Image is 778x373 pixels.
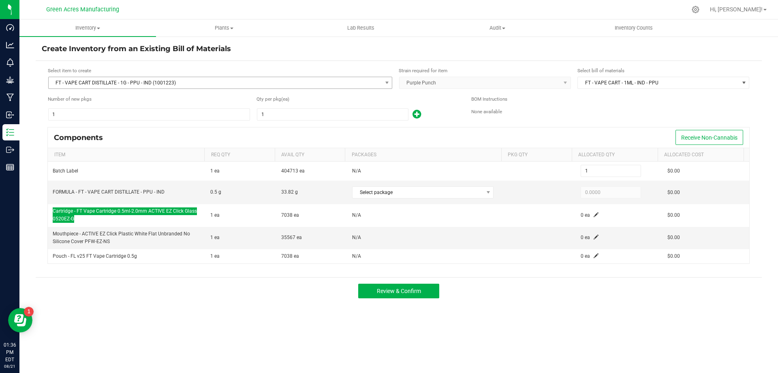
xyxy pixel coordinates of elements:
[336,24,385,32] span: Lab Results
[48,148,204,162] th: Item
[53,168,78,174] span: Batch Label
[281,96,289,103] span: (ea)
[667,212,680,218] span: $0.00
[281,253,299,259] span: 7038 ea
[48,96,92,103] span: Number of new packages to create
[667,253,680,259] span: $0.00
[604,24,664,32] span: Inventory Counts
[204,148,275,162] th: Req Qty
[281,168,305,174] span: 404713 ea
[281,235,302,240] span: 35567 ea
[19,24,156,32] span: Inventory
[581,235,590,240] span: 0 ea
[501,148,572,162] th: Pkg Qty
[210,212,220,218] span: 1 ea
[210,235,220,240] span: 1 ea
[429,19,566,37] a: Audit
[281,212,299,218] span: 7038 ea
[210,253,220,259] span: 1 ea
[54,133,109,142] div: Components
[6,58,14,67] inline-svg: Monitoring
[6,76,14,84] inline-svg: Grow
[275,148,345,162] th: Avail Qty
[352,253,361,259] span: N/A
[156,24,292,32] span: Plants
[667,235,680,240] span: $0.00
[352,168,361,174] span: N/A
[6,93,14,101] inline-svg: Manufacturing
[6,163,14,171] inline-svg: Reports
[293,19,429,37] a: Lab Results
[566,19,702,37] a: Inventory Counts
[430,24,565,32] span: Audit
[581,253,590,259] span: 0 ea
[19,19,156,37] a: Inventory
[681,134,737,141] span: Receive Non-Cannabis
[4,341,16,363] p: 01:36 PM EDT
[345,148,501,162] th: Packages
[690,6,701,13] div: Manage settings
[6,41,14,49] inline-svg: Analytics
[352,235,361,240] span: N/A
[53,208,197,222] span: Cartridge - FT Vape Cartridge 0.5ml-2.0mm ACTIVE EZ Click Glass 0520EZ-G
[6,146,14,154] inline-svg: Outbound
[577,68,624,73] span: Select bill of materials
[210,168,220,174] span: 1 ea
[353,187,483,198] span: Select package
[49,77,382,88] span: FT - VAPE CART DISTILLATE - 1G - PPU - IND (1001223)
[256,96,281,103] span: Quantity per package (ea)
[471,109,502,114] span: None available
[358,284,439,298] button: Review & Confirm
[156,19,293,37] a: Plants
[53,189,165,195] span: FORMULA - FT - VAPE CART DISTILLATE - PPU - IND
[53,253,137,259] span: Pouch - FL v25 FT Vape Cartridge 0.5g
[667,168,680,174] span: $0.00
[24,307,34,317] iframe: Resource center unread badge
[48,68,91,73] span: Select item to create
[4,363,16,369] p: 08/21
[377,288,421,294] span: Review & Confirm
[6,24,14,32] inline-svg: Dashboard
[658,148,744,162] th: Allocated Cost
[352,212,361,218] span: N/A
[581,212,590,218] span: 0 ea
[6,111,14,119] inline-svg: Inbound
[408,113,421,119] span: Add new output
[210,189,221,195] span: 0.5 g
[572,148,658,162] th: Allocated Qty
[675,130,743,145] button: Receive Non-Cannabis
[53,231,190,244] span: Mouthpiece - ACTIVE EZ Click Plastic White Flat Unbranded No Silicone Cover PFW-EZ-NS
[471,96,507,102] span: BOM Instructions
[281,189,298,195] span: 33.82 g
[578,77,739,88] span: FT - VAPE CART - 1ML - IND - PPU
[46,6,119,13] span: Green Acres Manufacturing
[399,68,447,73] span: Strain required for item
[710,6,763,13] span: Hi, [PERSON_NAME]!
[42,44,756,54] h4: Create Inventory from an Existing Bill of Materials
[667,190,680,195] span: $0.00
[8,308,32,332] iframe: Resource center
[6,128,14,136] inline-svg: Inventory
